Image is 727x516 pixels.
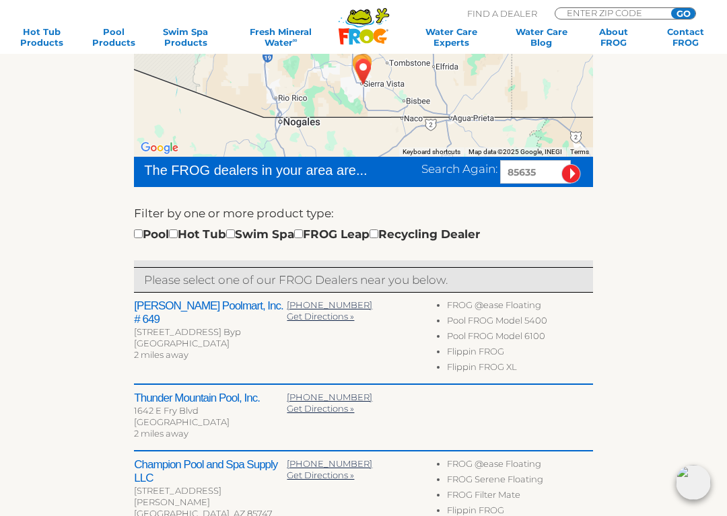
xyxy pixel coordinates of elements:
img: Google [137,139,182,157]
h2: Thunder Mountain Pool, Inc. [134,392,287,405]
input: Zip Code Form [565,8,656,17]
a: Water CareBlog [514,26,569,48]
input: Submit [561,164,581,184]
h2: Champion Pool and Spa Supply LLC [134,458,287,485]
li: Flippin FROG XL [447,361,593,377]
h2: [PERSON_NAME] Poolmart, Inc. # 649 [134,299,287,326]
a: Hot TubProducts [13,26,69,48]
button: Keyboard shortcuts [403,147,460,157]
div: [GEOGRAPHIC_DATA] [134,416,287,428]
a: ContactFROG [658,26,714,48]
a: [PHONE_NUMBER] [287,458,372,469]
span: Map data ©2025 Google, INEGI [469,148,562,155]
div: The FROG dealers in your area are... [144,160,368,180]
div: FRY, AZ 85635 [343,48,384,95]
span: 2 miles away [134,428,188,439]
div: [STREET_ADDRESS] Byp [134,326,287,338]
div: Pool Hot Tub Swim Spa FROG Leap Recycling Dealer [134,225,480,243]
li: Pool FROG Model 5400 [447,315,593,330]
div: 1642 E Fry Blvd [134,405,287,416]
sup: ∞ [293,36,298,44]
p: Please select one of our FROG Dealers near you below. [144,271,582,289]
li: FROG @ease Floating [447,299,593,315]
a: Get Directions » [287,311,354,322]
a: Get Directions » [287,403,354,414]
li: Pool FROG Model 6100 [447,330,593,346]
li: FROG @ease Floating [447,458,593,474]
p: Find A Dealer [467,7,537,20]
a: PoolProducts [85,26,141,48]
div: Thunder Mountain Pool, Inc. - 2 miles away. [340,44,382,91]
div: Leslie's Poolmart, Inc. # 649 - 2 miles away. [343,43,385,90]
div: [STREET_ADDRESS][PERSON_NAME] [134,485,287,508]
a: Swim SpaProducts [158,26,213,48]
li: Flippin FROG [447,346,593,361]
a: [PHONE_NUMBER] [287,299,372,310]
li: FROG Filter Mate [447,489,593,505]
input: GO [671,8,695,19]
a: AboutFROG [586,26,642,48]
a: Terms (opens in new tab) [570,148,589,155]
span: 2 miles away [134,349,188,360]
img: openIcon [676,465,711,500]
label: Filter by one or more product type: [134,205,334,222]
a: Get Directions » [287,470,354,480]
li: FROG Serene Floating [447,474,593,489]
a: Open this area in Google Maps (opens a new window) [137,139,182,157]
a: Water CareExperts [405,26,497,48]
div: [GEOGRAPHIC_DATA] [134,338,287,349]
span: Search Again: [421,162,497,176]
a: Fresh MineralWater∞ [230,26,332,48]
a: [PHONE_NUMBER] [287,392,372,402]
